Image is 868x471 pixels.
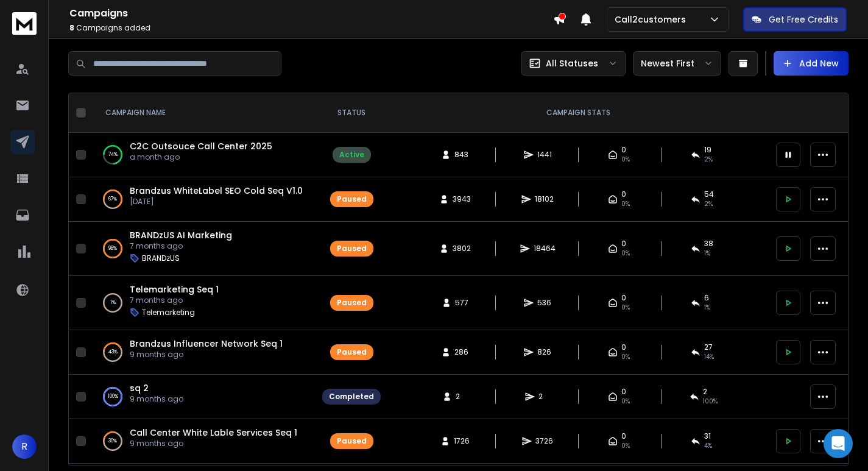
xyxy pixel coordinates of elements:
th: CAMPAIGN NAME [91,93,315,133]
span: 54 [704,189,714,199]
button: R [12,434,37,459]
button: Add New [774,51,849,76]
td: 74%C2C Outsouce Call Center 2025a month ago [91,133,315,177]
span: 14 % [704,352,714,362]
td: 98%BRANDzUS AI Marketing7 months agoBRANDzUS [91,222,315,276]
p: 43 % [108,346,118,358]
div: Paused [337,347,367,357]
th: STATUS [315,93,388,133]
td: 1%Telemarketing Seq 17 months agoTelemarketing [91,276,315,330]
p: Campaigns added [69,23,553,33]
span: 31 [704,431,711,441]
p: 74 % [108,149,118,161]
div: Completed [329,392,374,402]
span: 8 [69,23,74,33]
span: 38 [704,239,713,249]
span: 1 % [704,249,710,258]
div: Paused [337,436,367,446]
p: 7 months ago [130,296,219,305]
p: 100 % [108,391,118,403]
a: Brandzus Influencer Network Seq 1 [130,338,283,350]
p: 98 % [108,243,117,255]
p: Telemarketing [142,308,195,317]
td: 67%Brandzus WhiteLabel SEO Cold Seq V1.0[DATE] [91,177,315,222]
p: Call2customers [615,13,691,26]
p: 67 % [108,193,117,205]
span: 577 [455,298,468,308]
span: 0% [621,397,630,406]
p: a month ago [130,152,272,162]
img: logo [12,12,37,35]
p: [DATE] [130,197,303,207]
a: C2C Outsouce Call Center 2025 [130,140,272,152]
span: 0 [621,145,626,155]
a: Brandzus WhiteLabel SEO Cold Seq V1.0 [130,185,303,197]
div: Paused [337,298,367,308]
p: 9 months ago [130,439,297,448]
span: 1441 [537,150,552,160]
p: 9 months ago [130,394,183,404]
p: 30 % [108,435,117,447]
span: 0 [621,293,626,303]
p: BRANDzUS [142,253,180,263]
span: 6 [704,293,709,303]
span: 19 [704,145,711,155]
h1: Campaigns [69,6,553,21]
span: 2 % [704,155,713,165]
span: 536 [537,298,551,308]
span: 3726 [535,436,553,446]
span: 2 [456,392,468,402]
span: 100 % [703,397,718,406]
p: 9 months ago [130,350,283,359]
span: 0 [621,239,626,249]
span: 3802 [453,244,471,253]
p: 7 months ago [130,241,232,251]
span: 0 [621,387,626,397]
div: Paused [337,244,367,253]
td: 100%sq 29 months ago [91,375,315,419]
a: Call Center White Lable Services Seq 1 [130,427,297,439]
span: 0% [621,155,630,165]
span: 2 [538,392,551,402]
span: 3943 [453,194,471,204]
span: 826 [537,347,551,357]
span: 286 [454,347,468,357]
span: 4 % [704,441,712,451]
span: 0% [621,352,630,362]
td: 30%Call Center White Lable Services Seq 19 months ago [91,419,315,464]
p: All Statuses [546,57,598,69]
span: 0% [621,199,630,209]
button: Get Free Credits [743,7,847,32]
span: 843 [454,150,468,160]
span: 1 % [704,303,710,313]
a: sq 2 [130,382,149,394]
a: Telemarketing Seq 1 [130,283,219,296]
button: Newest First [633,51,721,76]
span: 1726 [454,436,470,446]
span: 0 [621,342,626,352]
span: 27 [704,342,713,352]
span: 18102 [535,194,554,204]
div: Open Intercom Messenger [824,429,853,458]
span: 0 [621,431,626,441]
p: Get Free Credits [769,13,838,26]
span: 0 [621,189,626,199]
th: CAMPAIGN STATS [388,93,769,133]
span: 2 [703,387,707,397]
td: 43%Brandzus Influencer Network Seq 19 months ago [91,330,315,375]
span: 18464 [534,244,556,253]
div: Paused [337,194,367,204]
span: 0% [621,303,630,313]
span: 0% [621,249,630,258]
span: BRANDzUS AI Marketing [130,229,232,241]
div: Active [339,150,364,160]
p: 1 % [110,297,116,309]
